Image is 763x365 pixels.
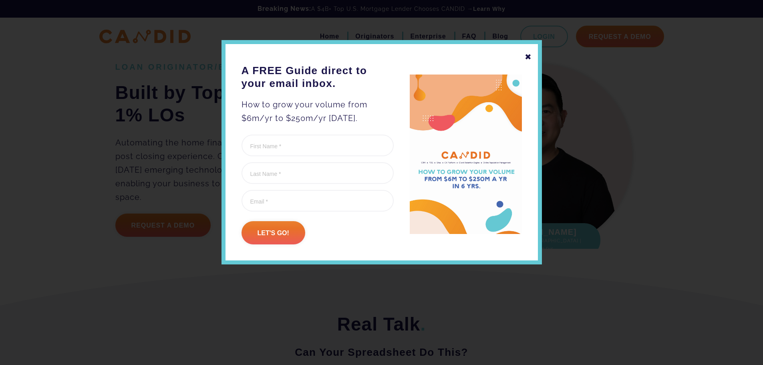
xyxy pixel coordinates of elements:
[410,75,522,234] img: A FREE Guide direct to your email inbox.
[525,50,532,64] div: ✖
[242,135,394,156] input: First Name *
[242,64,394,90] h3: A FREE Guide direct to your email inbox.
[242,221,305,244] input: Let's go!
[242,162,394,184] input: Last Name *
[242,190,394,212] input: Email *
[242,98,394,125] p: How to grow your volume from $6m/yr to $250m/yr [DATE].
